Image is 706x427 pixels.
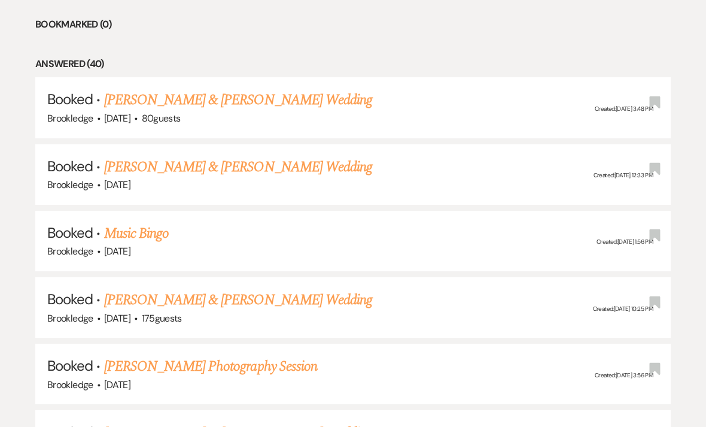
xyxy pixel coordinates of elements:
[47,112,93,125] span: Brookledge
[593,305,653,313] span: Created: [DATE] 10:25 PM
[104,178,130,191] span: [DATE]
[47,378,93,391] span: Brookledge
[104,312,130,325] span: [DATE]
[595,371,653,379] span: Created: [DATE] 3:56 PM
[597,238,653,246] span: Created: [DATE] 1:56 PM
[142,112,181,125] span: 80 guests
[47,312,93,325] span: Brookledge
[104,378,130,391] span: [DATE]
[594,171,653,179] span: Created: [DATE] 12:33 PM
[35,17,671,32] li: Bookmarked (0)
[142,312,182,325] span: 175 guests
[104,89,372,111] a: [PERSON_NAME] & [PERSON_NAME] Wedding
[47,90,93,108] span: Booked
[104,245,130,258] span: [DATE]
[104,156,372,178] a: [PERSON_NAME] & [PERSON_NAME] Wedding
[104,223,169,244] a: Music Bingo
[47,178,93,191] span: Brookledge
[595,105,653,113] span: Created: [DATE] 3:48 PM
[47,245,93,258] span: Brookledge
[104,289,372,311] a: [PERSON_NAME] & [PERSON_NAME] Wedding
[47,223,93,242] span: Booked
[47,157,93,175] span: Booked
[104,356,317,377] a: [PERSON_NAME] Photography Session
[104,112,130,125] span: [DATE]
[47,356,93,375] span: Booked
[35,56,671,72] li: Answered (40)
[47,290,93,308] span: Booked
